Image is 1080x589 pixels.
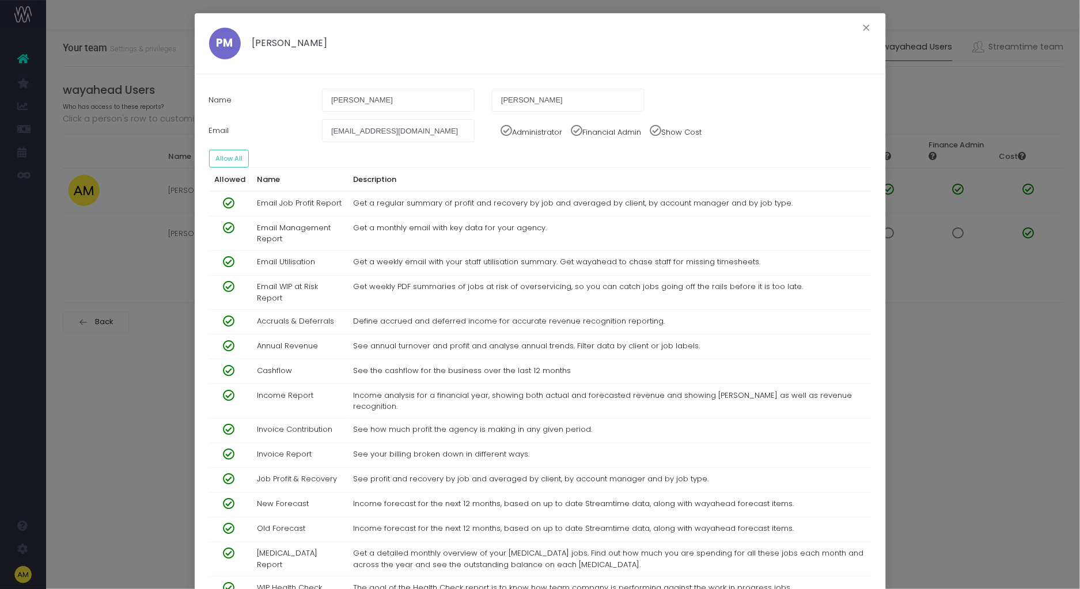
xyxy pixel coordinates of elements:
[251,384,348,419] td: Income Report
[251,443,348,468] td: Invoice Report
[348,191,871,216] td: Get a regular summary of profit and recovery by job and averaged by client, by account manager an...
[251,191,348,216] td: Email Job Profit Report
[251,250,348,275] td: Email Utilisation
[855,20,879,39] button: Close
[348,216,871,251] td: Get a monthly email with key data for your agency.
[251,275,348,310] td: Email WIP at Risk Report
[348,384,871,419] td: Income analysis for a financial year, showing both actual and forecasted revenue and showing [PER...
[348,468,871,492] td: See profit and recovery by job and averaged by client, by account manager and by job type.
[348,335,871,359] td: See annual turnover and profit and analyse annual trends. Filter data by client or job labels.
[217,38,233,48] span: PM
[251,418,348,443] td: Invoice Contribution
[348,359,871,384] td: See the cashflow for the business over the last 12 months
[251,492,348,517] td: New Forecast
[251,542,348,576] td: [MEDICAL_DATA] Report
[348,418,871,443] td: See how much profit the agency is making in any given period.
[492,89,645,112] input: Last Name
[322,119,475,142] input: Email
[251,216,348,251] td: Email Management Report
[251,468,348,492] td: Job Profit & Recovery
[251,168,348,192] th: Name
[209,168,252,192] th: Allowed
[200,89,314,112] label: Name
[348,250,871,275] td: Get a weekly email with your staff utilisation summary. Get wayahead to chase staff for missing t...
[348,443,871,468] td: See your billing broken down in different ways.
[251,517,348,542] td: Old Forecast
[483,119,767,142] div: Administrator Financial Admin Show Cost
[348,517,871,542] td: Income forecast for the next 12 months, based on up to date Streamtime data, along with wayahead ...
[241,28,328,50] h5: [PERSON_NAME]
[251,335,348,359] td: Annual Revenue
[251,310,348,335] td: Accruals & Deferrals
[348,168,871,192] th: Description
[251,359,348,384] td: Cashflow
[348,492,871,517] td: Income forecast for the next 12 months, based on up to date Streamtime data, along with wayahead ...
[322,89,475,112] input: First Name
[348,275,871,310] td: Get weekly PDF summaries of jobs at risk of overservicing, so you can catch jobs going off the ra...
[348,542,871,576] td: Get a detailed monthly overview of your [MEDICAL_DATA] jobs. Find out how much you are spending f...
[348,310,871,335] td: Define accrued and deferred income for accurate revenue recognition reporting.
[200,119,314,142] label: Email
[209,150,249,168] button: Allow All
